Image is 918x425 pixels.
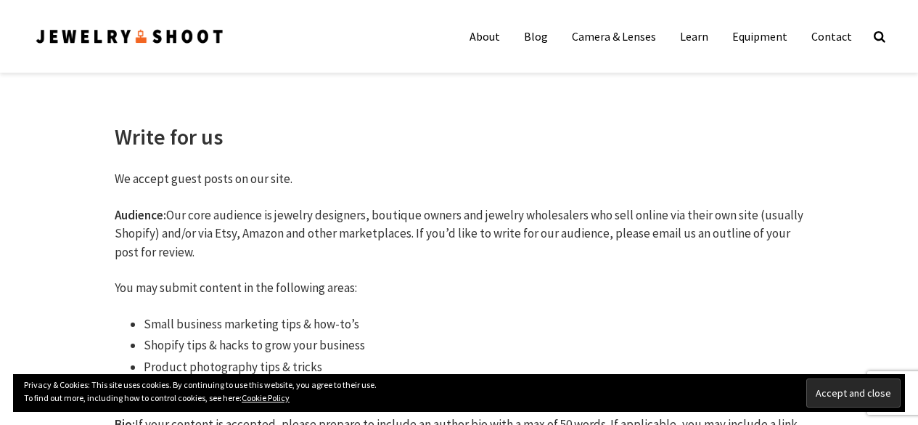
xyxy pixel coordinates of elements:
[806,379,901,408] input: Accept and close
[721,22,798,51] a: Equipment
[115,279,804,298] p: You may submit content in the following areas:
[459,22,511,51] a: About
[115,207,166,223] strong: Audience:
[115,124,804,150] h1: Write for us
[513,22,559,51] a: Blog
[115,206,804,262] p: Our core audience is jewelry designers, boutique owners and jewelry wholesalers who sell online v...
[669,22,719,51] a: Learn
[144,336,804,355] li: Shopify tips & hacks to grow your business
[242,392,290,403] a: Cookie Policy
[800,22,863,51] a: Contact
[35,27,225,46] img: Jewelry Photographer Bay Area - San Francisco | Nationwide via Mail
[144,358,804,377] li: Product photography tips & tricks
[115,170,804,189] p: We accept guest posts on our site.
[13,374,905,412] div: Privacy & Cookies: This site uses cookies. By continuing to use this website, you agree to their ...
[144,315,804,334] li: Small business marketing tips & how-to’s
[561,22,667,51] a: Camera & Lenses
